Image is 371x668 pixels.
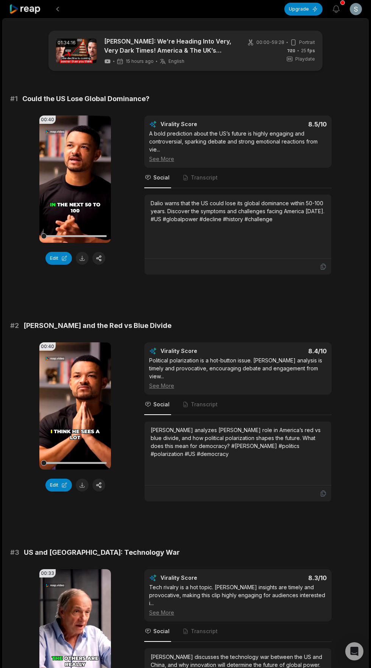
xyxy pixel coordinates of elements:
[22,94,150,104] span: Could the US Lose Global Dominance?
[151,426,325,458] div: [PERSON_NAME] analyzes [PERSON_NAME] role in America’s red vs blue divide, and how political pola...
[10,547,19,558] span: # 3
[161,120,242,128] div: Virality Score
[24,547,180,558] span: US and [GEOGRAPHIC_DATA]: Technology War
[149,583,327,616] div: Tech rivalry is a hot topic. [PERSON_NAME] insights are timely and provocative, making this clip ...
[153,627,170,635] span: Social
[144,168,332,188] nav: Tabs
[149,130,327,163] div: A bold prediction about the US’s future is highly engaging and controversial, sparking debate and...
[246,574,327,582] div: 8.3 /10
[23,320,171,331] span: [PERSON_NAME] and the Red vs Blue Divide
[299,39,315,46] span: Portrait
[149,155,327,163] div: See More
[144,395,332,415] nav: Tabs
[45,252,72,265] button: Edit
[153,174,170,181] span: Social
[168,58,184,64] span: English
[301,47,315,54] span: 25
[345,642,363,660] div: Open Intercom Messenger
[151,199,325,223] div: Dalio warns that the US could lose its global dominance within 50-100 years. Discover the symptom...
[256,39,284,46] span: 00:00 - 59:28
[295,56,315,62] span: Playdate
[45,479,72,492] button: Edit
[284,3,323,16] button: Upgrade
[149,356,327,390] div: Political polarization is a hot-button issue. [PERSON_NAME] analysis is timely and provocative, e...
[246,347,327,355] div: 8.4 /10
[153,401,170,408] span: Social
[39,115,111,243] video: Your browser does not support mp4 format.
[149,609,327,616] div: See More
[161,574,242,582] div: Virality Score
[149,382,327,390] div: See More
[104,37,235,55] a: [PERSON_NAME]: We’re Heading Into Very, Very Dark Times! America & The UK’s Decline Is Coming!
[144,621,332,642] nav: Tabs
[191,627,218,635] span: Transcript
[191,174,218,181] span: Transcript
[10,320,19,331] span: # 2
[39,342,111,470] video: Your browser does not support mp4 format.
[246,120,327,128] div: 8.5 /10
[191,401,218,408] span: Transcript
[126,58,154,64] span: 15 hours ago
[10,94,18,104] span: # 1
[307,48,315,53] span: fps
[161,347,242,355] div: Virality Score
